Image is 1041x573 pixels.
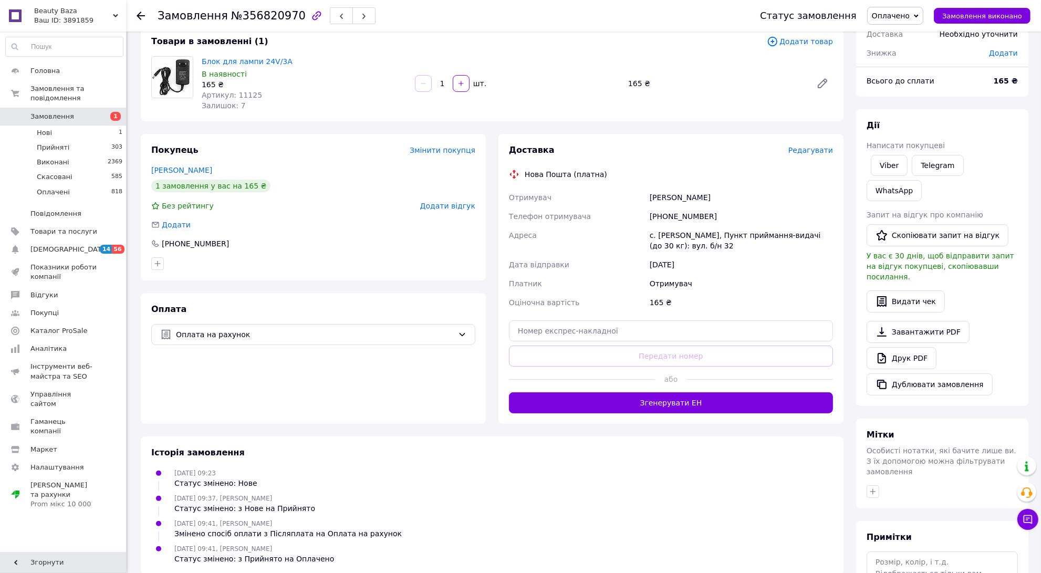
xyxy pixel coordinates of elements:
span: 818 [111,187,122,197]
span: 303 [111,143,122,152]
a: Друк PDF [867,347,936,369]
span: Товари в замовленні (1) [151,36,268,46]
b: 165 ₴ [994,77,1018,85]
span: [DATE] 09:41, [PERSON_NAME] [174,520,272,527]
span: 1 [119,128,122,138]
a: [PERSON_NAME] [151,166,212,174]
a: Редагувати [812,73,833,94]
span: Оплата на рахунок [176,329,454,340]
span: Артикул: 11125 [202,91,262,99]
span: [DATE] 09:37, [PERSON_NAME] [174,495,272,502]
span: Мітки [867,430,894,440]
div: 165 ₴ [624,76,808,91]
div: Необхідно уточнити [933,23,1024,46]
span: Показники роботи компанії [30,263,97,282]
a: Telegram [912,155,963,176]
span: Змінити покупця [410,146,475,154]
button: Видати чек [867,290,945,312]
span: Додати [989,49,1018,57]
div: [PHONE_NUMBER] [648,207,835,226]
div: Повернутися назад [137,11,145,21]
a: Завантажити PDF [867,321,970,343]
span: Отримувач [509,193,551,202]
span: [DEMOGRAPHIC_DATA] [30,245,108,254]
span: Скасовані [37,172,72,182]
span: Запит на відгук про компанію [867,211,983,219]
input: Номер експрес-накладної [509,320,833,341]
span: Повідомлення [30,209,81,218]
button: Замовлення виконано [934,8,1030,24]
span: В наявності [202,70,247,78]
div: Статус змінено: Нове [174,478,257,488]
span: Покупці [30,308,59,318]
button: Згенерувати ЕН [509,392,833,413]
span: Доставка [509,145,555,155]
span: Знижка [867,49,897,57]
span: Додати [162,221,191,229]
span: Замовлення та повідомлення [30,84,126,103]
span: Товари та послуги [30,227,97,236]
span: Оплачені [37,187,70,197]
div: Статус змінено: з Прийнято на Оплачено [174,554,334,564]
span: У вас є 30 днів, щоб відправити запит на відгук покупцеві, скопіювавши посилання. [867,252,1014,281]
span: Відгуки [30,290,58,300]
span: [DATE] 09:23 [174,470,216,477]
div: Ваш ID: 3891859 [34,16,126,25]
span: Доставка [867,30,903,38]
span: Оплачено [872,12,910,20]
span: Залишок: 7 [202,101,246,110]
div: с. [PERSON_NAME], Пункт приймання-видачі (до 30 кг): вул. б/н 32 [648,226,835,255]
span: Виконані [37,158,69,167]
span: Примітки [867,532,912,542]
span: Маркет [30,445,57,454]
a: WhatsApp [867,180,922,201]
span: Особисті нотатки, які бачите лише ви. З їх допомогою можна фільтрувати замовлення [867,446,1016,476]
div: Статус змінено: з Нове на Прийнято [174,503,315,514]
img: Блок для лампи 24V/3A [152,57,193,98]
span: Платник [509,279,542,288]
span: Прийняті [37,143,69,152]
span: Адреса [509,231,537,239]
span: Без рейтингу [162,202,214,210]
span: Головна [30,66,60,76]
div: 1 замовлення у вас на 165 ₴ [151,180,270,192]
span: 585 [111,172,122,182]
span: Дії [867,120,880,130]
span: або [655,374,688,384]
span: Нові [37,128,52,138]
span: Аналітика [30,344,67,353]
div: шт. [471,78,487,89]
span: Оціночна вартість [509,298,579,307]
button: Чат з покупцем [1017,509,1038,530]
span: Оплата [151,304,186,314]
span: 56 [112,245,124,254]
span: Налаштування [30,463,84,472]
span: Замовлення [158,9,228,22]
span: Гаманець компанії [30,417,97,436]
span: Написати покупцеві [867,141,945,150]
span: [DATE] 09:41, [PERSON_NAME] [174,545,272,553]
span: Дата відправки [509,261,569,269]
button: Дублювати замовлення [867,373,993,395]
span: Історія замовлення [151,447,245,457]
a: Блок для лампи 24V/3A [202,57,293,66]
span: Інструменти веб-майстра та SEO [30,362,97,381]
input: Пошук [6,37,123,56]
a: Viber [871,155,908,176]
span: Управління сайтом [30,390,97,409]
span: [PERSON_NAME] та рахунки [30,481,97,509]
div: Змінено спосіб оплати з Післяплата на Оплата на рахунок [174,528,402,539]
span: Замовлення виконано [942,12,1022,20]
div: 165 ₴ [648,293,835,312]
span: Замовлення [30,112,74,121]
span: 1 [110,112,121,121]
div: [PERSON_NAME] [648,188,835,207]
span: Каталог ProSale [30,326,87,336]
span: 2369 [108,158,122,167]
div: [PHONE_NUMBER] [161,238,230,249]
div: Prom мікс 10 000 [30,499,97,509]
span: Телефон отримувача [509,212,591,221]
span: Додати товар [767,36,833,47]
button: Скопіювати запит на відгук [867,224,1008,246]
div: 165 ₴ [202,79,407,90]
